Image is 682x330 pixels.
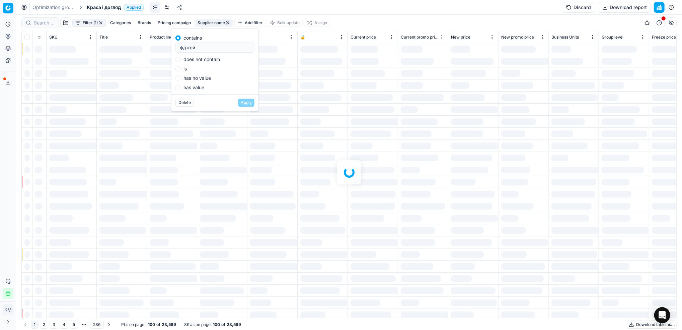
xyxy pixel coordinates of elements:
[87,4,121,11] span: Краса і догляд
[32,4,75,11] a: Optimization groups
[654,307,670,323] div: Open Intercom Messenger
[183,66,187,71] label: is
[598,2,651,13] button: Download report
[183,85,204,90] label: has value
[175,99,194,107] button: Delete
[183,76,211,80] label: has no value
[87,4,144,11] span: Краса і доглядApplied
[32,4,144,11] nav: breadcrumb
[183,36,202,40] label: contains
[183,57,220,62] label: does not contain
[124,4,144,11] span: Applied
[3,305,13,315] span: КM
[562,2,595,13] button: Discard
[238,99,254,107] button: Apply
[3,305,13,315] button: КM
